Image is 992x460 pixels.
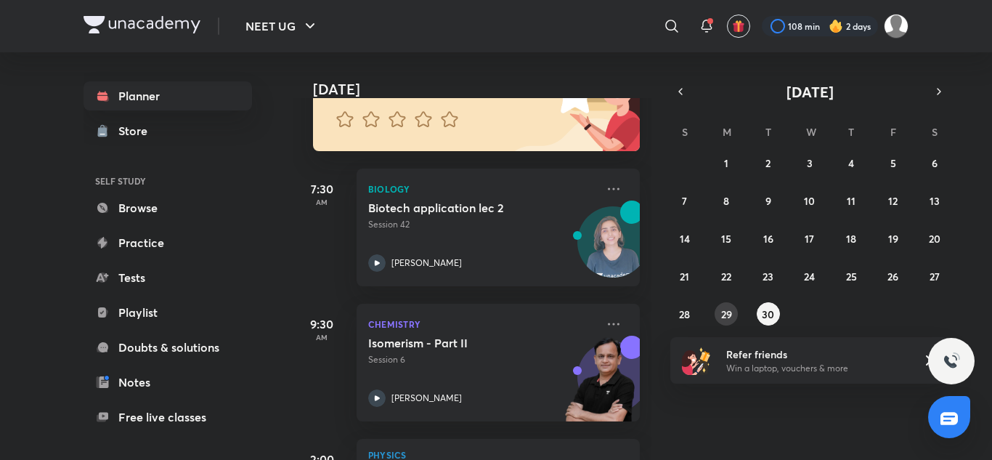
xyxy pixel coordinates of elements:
[237,12,328,41] button: NEET UG
[888,194,898,208] abbr: September 12, 2025
[763,232,773,246] abbr: September 16, 2025
[84,333,252,362] a: Doubts & solutions
[757,151,780,174] button: September 2, 2025
[757,265,780,288] button: September 23, 2025
[839,151,863,174] button: September 4, 2025
[673,302,696,326] button: September 28, 2025
[929,232,940,246] abbr: September 20, 2025
[673,189,696,212] button: September 7, 2025
[84,116,252,145] a: Store
[727,15,750,38] button: avatar
[887,270,898,283] abbr: September 26, 2025
[293,198,351,206] p: AM
[882,189,905,212] button: September 12, 2025
[84,263,252,292] a: Tests
[391,392,462,405] p: [PERSON_NAME]
[839,189,863,212] button: September 11, 2025
[84,228,252,257] a: Practice
[84,193,252,222] a: Browse
[724,156,728,170] abbr: September 1, 2025
[829,19,843,33] img: streak
[930,194,940,208] abbr: September 13, 2025
[723,125,731,139] abbr: Monday
[798,189,821,212] button: September 10, 2025
[673,265,696,288] button: September 21, 2025
[798,227,821,250] button: September 17, 2025
[765,194,771,208] abbr: September 9, 2025
[84,368,252,397] a: Notes
[923,189,946,212] button: September 13, 2025
[368,451,628,459] p: Physics
[682,194,687,208] abbr: September 7, 2025
[679,307,690,321] abbr: September 28, 2025
[368,180,596,198] p: Biology
[798,151,821,174] button: September 3, 2025
[680,270,689,283] abbr: September 21, 2025
[313,81,654,98] h4: [DATE]
[762,307,774,321] abbr: September 30, 2025
[84,16,200,33] img: Company Logo
[368,218,596,231] p: Session 42
[798,265,821,288] button: September 24, 2025
[368,336,549,350] h5: Isomerism - Part II
[84,403,252,432] a: Free live classes
[923,265,946,288] button: September 27, 2025
[923,151,946,174] button: September 6, 2025
[691,81,929,102] button: [DATE]
[888,232,898,246] abbr: September 19, 2025
[882,227,905,250] button: September 19, 2025
[84,16,200,37] a: Company Logo
[847,194,855,208] abbr: September 11, 2025
[680,232,690,246] abbr: September 14, 2025
[368,315,596,333] p: Chemistry
[721,270,731,283] abbr: September 22, 2025
[884,14,908,39] img: Mahi Singh
[715,189,738,212] button: September 8, 2025
[715,302,738,326] button: September 29, 2025
[807,156,813,170] abbr: September 3, 2025
[118,122,156,140] div: Store
[723,194,729,208] abbr: September 8, 2025
[726,362,905,375] p: Win a laptop, vouchers & more
[848,156,854,170] abbr: September 4, 2025
[890,125,896,139] abbr: Friday
[765,125,771,139] abbr: Tuesday
[726,347,905,362] h6: Refer friends
[943,352,960,370] img: ttu
[715,151,738,174] button: September 1, 2025
[930,270,940,283] abbr: September 27, 2025
[882,265,905,288] button: September 26, 2025
[882,151,905,174] button: September 5, 2025
[721,307,732,321] abbr: September 29, 2025
[293,333,351,342] p: AM
[368,201,549,215] h5: Biotech application lec 2
[806,125,816,139] abbr: Wednesday
[839,265,863,288] button: September 25, 2025
[804,270,815,283] abbr: September 24, 2025
[293,180,351,198] h5: 7:30
[578,214,648,284] img: Avatar
[732,20,745,33] img: avatar
[932,125,938,139] abbr: Saturday
[84,169,252,193] h6: SELF STUDY
[765,156,771,170] abbr: September 2, 2025
[786,82,834,102] span: [DATE]
[890,156,896,170] abbr: September 5, 2025
[805,232,814,246] abbr: September 17, 2025
[804,194,815,208] abbr: September 10, 2025
[839,227,863,250] button: September 18, 2025
[560,336,640,436] img: unacademy
[293,315,351,333] h5: 9:30
[763,270,773,283] abbr: September 23, 2025
[391,257,462,270] p: [PERSON_NAME]
[84,298,252,327] a: Playlist
[673,227,696,250] button: September 14, 2025
[715,265,738,288] button: September 22, 2025
[757,227,780,250] button: September 16, 2025
[846,232,856,246] abbr: September 18, 2025
[715,227,738,250] button: September 15, 2025
[932,156,938,170] abbr: September 6, 2025
[682,346,711,375] img: referral
[682,125,688,139] abbr: Sunday
[846,270,857,283] abbr: September 25, 2025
